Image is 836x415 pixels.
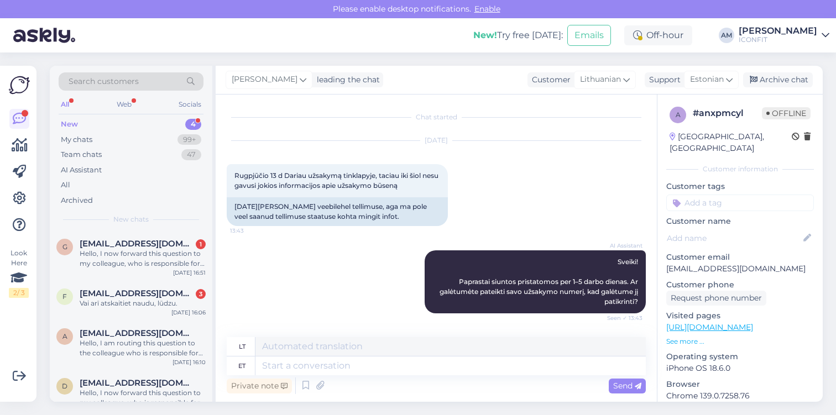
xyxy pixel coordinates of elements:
[59,97,71,112] div: All
[62,382,67,390] span: d
[666,337,814,346] p: See more ...
[80,239,195,249] span: glen.kokk@gmail.com
[173,358,206,366] div: [DATE] 16:10
[670,131,792,154] div: [GEOGRAPHIC_DATA], [GEOGRAPHIC_DATA]
[171,308,206,317] div: [DATE] 16:06
[227,112,646,122] div: Chat started
[61,134,92,145] div: My chats
[666,251,814,263] p: Customer email
[181,149,201,160] div: 47
[61,195,93,206] div: Archived
[62,292,67,301] span: f
[232,73,297,86] span: [PERSON_NAME]
[61,180,70,191] div: All
[527,74,571,86] div: Customer
[666,363,814,374] p: iPhone OS 18.6.0
[61,149,102,160] div: Team chats
[80,298,206,308] div: Vai arī atskaitiet naudu, lūdzu.
[613,381,641,391] span: Send
[227,135,646,145] div: [DATE]
[69,76,139,87] span: Search customers
[471,4,504,14] span: Enable
[666,379,814,390] p: Browser
[762,107,811,119] span: Offline
[666,291,766,306] div: Request phone number
[61,165,102,176] div: AI Assistant
[666,322,753,332] a: [URL][DOMAIN_NAME]
[114,97,134,112] div: Web
[667,232,801,244] input: Add name
[719,28,734,43] div: AM
[666,310,814,322] p: Visited pages
[624,25,692,45] div: Off-hour
[666,279,814,291] p: Customer phone
[234,171,440,190] span: Rugpjūčio 13 d Dariau užsakymą tinklapyje, taciau iki šiol nesu gavusi jokios informacijos apie u...
[80,388,206,408] div: Hello, I now forward this question to my colleague, who is responsible for this. The reply will b...
[473,30,497,40] b: New!
[196,289,206,299] div: 3
[676,111,681,119] span: a
[227,197,448,226] div: [DATE][PERSON_NAME] veebilehel tellimuse, aga ma pole veel saanud tellimuse staatuse kohta mingit...
[9,75,30,96] img: Askly Logo
[176,97,203,112] div: Socials
[80,328,195,338] span: ausra.zdaneviciene@gmail.com
[80,378,195,388] span: daliusk89@gmail.com
[9,248,29,298] div: Look Here
[601,241,642,250] span: AI Assistant
[666,351,814,363] p: Operating system
[739,27,829,44] a: [PERSON_NAME]ICONFIT
[601,314,642,322] span: Seen ✓ 13:43
[239,337,245,356] div: lt
[113,214,149,224] span: New chats
[9,288,29,298] div: 2 / 3
[61,119,78,130] div: New
[473,29,563,42] div: Try free [DATE]:
[666,195,814,211] input: Add a tag
[62,243,67,251] span: g
[173,269,206,277] div: [DATE] 16:51
[185,119,201,130] div: 4
[739,27,817,35] div: [PERSON_NAME]
[227,379,292,393] div: Private note
[690,73,724,86] span: Estonian
[666,390,814,402] p: Chrome 139.0.7258.76
[666,263,814,275] p: [EMAIL_ADDRESS][DOMAIN_NAME]
[80,338,206,358] div: Hello, I am routing this question to the colleague who is responsible for this topic. The reply m...
[666,216,814,227] p: Customer name
[580,73,621,86] span: Lithuanian
[567,25,611,46] button: Emails
[693,107,762,120] div: # anxpmcyl
[666,164,814,174] div: Customer information
[739,35,817,44] div: ICONFIT
[312,74,380,86] div: leading the chat
[196,239,206,249] div: 1
[743,72,813,87] div: Archive chat
[440,258,640,306] span: Sveiki! Paprastai siuntos pristatomos per 1–5 darbo dienas. Ar galėtumėte pateikti savo užsakymo ...
[177,134,201,145] div: 99+
[645,74,681,86] div: Support
[80,288,195,298] span: fplevoks@gmail.com
[62,332,67,340] span: a
[666,181,814,192] p: Customer tags
[80,249,206,269] div: Hello, I now forward this question to my colleague, who is responsible for this. The reply will b...
[230,227,271,235] span: 13:43
[238,356,245,375] div: et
